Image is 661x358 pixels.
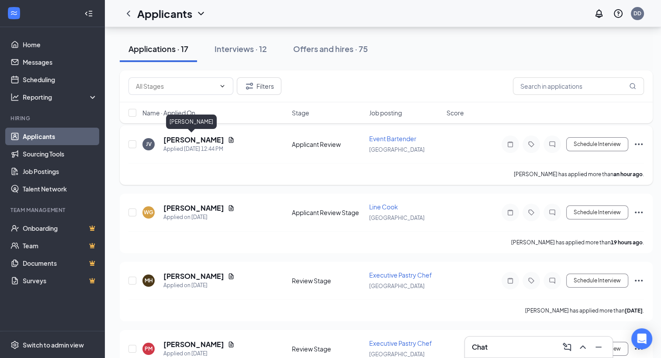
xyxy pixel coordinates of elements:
div: Applicant Review [292,140,364,149]
svg: ChevronLeft [123,8,134,19]
button: Schedule Interview [566,274,628,288]
div: PM [145,345,152,352]
svg: Notifications [594,8,604,19]
svg: MagnifyingGlass [629,83,636,90]
svg: Tag [526,277,536,284]
svg: Ellipses [633,275,644,286]
button: Minimize [592,340,606,354]
p: [PERSON_NAME] has applied more than . [511,239,644,246]
button: ComposeMessage [560,340,574,354]
span: Stage [292,108,309,117]
h5: [PERSON_NAME] [163,271,224,281]
div: Interviews · 12 [215,43,267,54]
svg: ChevronDown [196,8,206,19]
a: Applicants [23,128,97,145]
button: Filter Filters [237,77,281,95]
h5: [PERSON_NAME] [163,340,224,349]
svg: QuestionInfo [613,8,623,19]
span: [GEOGRAPHIC_DATA] [369,283,425,289]
div: JV [146,140,152,148]
a: Messages [23,53,97,71]
div: Hiring [10,115,96,122]
svg: Document [228,205,235,212]
div: Reporting [23,93,98,101]
p: [PERSON_NAME] has applied more than . [514,170,644,178]
svg: ComposeMessage [562,342,572,352]
a: Scheduling [23,71,97,88]
h5: [PERSON_NAME] [163,135,224,145]
svg: Document [228,136,235,143]
div: Applied on [DATE] [163,281,235,290]
h5: [PERSON_NAME] [163,203,224,213]
svg: Settings [10,341,19,349]
input: All Stages [136,81,215,91]
div: MH [145,277,153,284]
svg: Filter [244,81,255,91]
div: Applied on [DATE] [163,349,235,358]
b: an hour ago [613,171,643,177]
a: Sourcing Tools [23,145,97,163]
b: 19 hours ago [611,239,643,246]
a: DocumentsCrown [23,254,97,272]
svg: WorkstreamLogo [10,9,18,17]
div: Review Stage [292,344,364,353]
span: Event Bartender [369,135,416,143]
div: Team Management [10,206,96,214]
svg: Document [228,273,235,280]
svg: Note [505,141,516,148]
div: Applications · 17 [128,43,188,54]
span: [GEOGRAPHIC_DATA] [369,215,425,221]
span: Executive Pastry Chef [369,271,432,279]
svg: Analysis [10,93,19,101]
a: Talent Network [23,180,97,198]
div: Applied [DATE] 12:44 PM [163,145,235,153]
div: Switch to admin view [23,341,84,349]
svg: ChatInactive [547,277,557,284]
a: Home [23,36,97,53]
span: [GEOGRAPHIC_DATA] [369,351,425,358]
h1: Applicants [137,6,192,21]
b: [DATE] [625,307,643,314]
div: WG [144,209,153,216]
a: OnboardingCrown [23,219,97,237]
a: TeamCrown [23,237,97,254]
svg: ChevronUp [578,342,588,352]
div: [PERSON_NAME] [166,115,217,129]
span: Line Cook [369,203,398,211]
p: [PERSON_NAME] has applied more than . [525,307,644,314]
button: Schedule Interview [566,137,628,151]
svg: Ellipses [633,139,644,149]
input: Search in applications [513,77,644,95]
svg: Tag [526,209,536,216]
svg: Document [228,341,235,348]
button: Schedule Interview [566,205,628,219]
div: Applied on [DATE] [163,213,235,222]
svg: Minimize [593,342,604,352]
svg: ChatInactive [547,141,557,148]
span: Executive Pastry Chef [369,339,432,347]
span: [GEOGRAPHIC_DATA] [369,146,425,153]
div: Review Stage [292,276,364,285]
svg: Note [505,209,516,216]
a: Job Postings [23,163,97,180]
h3: Chat [472,342,488,352]
span: Score [446,108,464,117]
svg: Note [505,277,516,284]
span: Job posting [369,108,402,117]
button: ChevronUp [576,340,590,354]
svg: Ellipses [633,207,644,218]
div: DD [633,10,641,17]
a: SurveysCrown [23,272,97,289]
span: Name · Applied On [142,108,195,117]
svg: Collapse [84,9,93,18]
div: Offers and hires · 75 [293,43,368,54]
div: Open Intercom Messenger [631,328,652,349]
svg: ChevronDown [219,83,226,90]
svg: ChatInactive [547,209,557,216]
svg: Tag [526,141,536,148]
div: Applicant Review Stage [292,208,364,217]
